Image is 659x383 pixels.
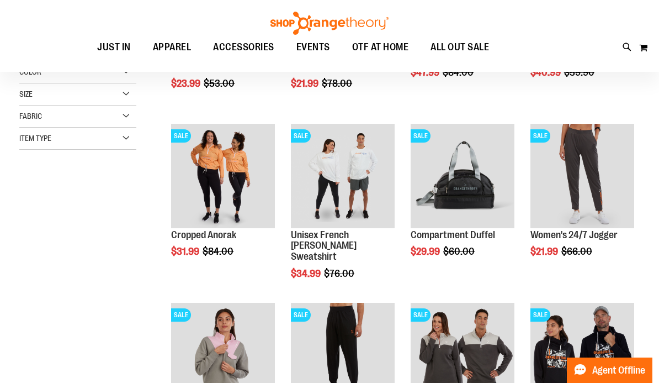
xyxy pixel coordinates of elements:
[443,67,475,78] span: $84.00
[411,229,495,240] a: Compartment Duffel
[291,308,311,322] span: SALE
[171,78,202,89] span: $23.99
[525,118,640,285] div: product
[561,246,594,257] span: $66.00
[285,118,400,307] div: product
[443,246,476,257] span: $60.00
[564,67,596,78] span: $59.90
[411,124,514,228] img: Compartment Duffel front
[431,35,489,60] span: ALL OUT SALE
[97,35,131,60] span: JUST IN
[171,229,236,240] a: Cropped Anorak
[322,78,354,89] span: $78.00
[291,124,395,228] img: Unisex French Terry Crewneck Sweatshirt primary image
[530,124,634,228] img: Product image for 24/7 Jogger
[530,308,550,322] span: SALE
[530,67,562,78] span: $40.99
[291,229,357,263] a: Unisex French [PERSON_NAME] Sweatshirt
[269,12,390,35] img: Shop Orangetheory
[19,67,41,76] span: Color
[324,268,356,279] span: $76.00
[166,118,280,285] div: product
[296,35,330,60] span: EVENTS
[291,78,320,89] span: $21.99
[411,67,441,78] span: $47.99
[203,246,235,257] span: $84.00
[171,129,191,143] span: SALE
[352,35,409,60] span: OTF AT HOME
[291,124,395,229] a: Unisex French Terry Crewneck Sweatshirt primary imageSALE
[567,358,652,383] button: Agent Offline
[592,365,645,376] span: Agent Offline
[530,229,618,240] a: Women's 24/7 Jogger
[19,134,51,143] span: Item Type
[171,124,275,228] img: Cropped Anorak primary image
[530,246,560,257] span: $21.99
[530,124,634,229] a: Product image for 24/7 JoggerSALE
[411,124,514,229] a: Compartment Duffel front SALE
[19,112,42,120] span: Fabric
[411,246,442,257] span: $29.99
[213,35,274,60] span: ACCESSORIES
[171,124,275,229] a: Cropped Anorak primary imageSALE
[171,308,191,322] span: SALE
[171,246,201,257] span: $31.99
[291,129,311,143] span: SALE
[411,308,431,322] span: SALE
[291,268,322,279] span: $34.99
[530,129,550,143] span: SALE
[153,35,192,60] span: APPAREL
[411,129,431,143] span: SALE
[204,78,236,89] span: $53.00
[405,118,520,285] div: product
[19,90,33,98] span: Size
